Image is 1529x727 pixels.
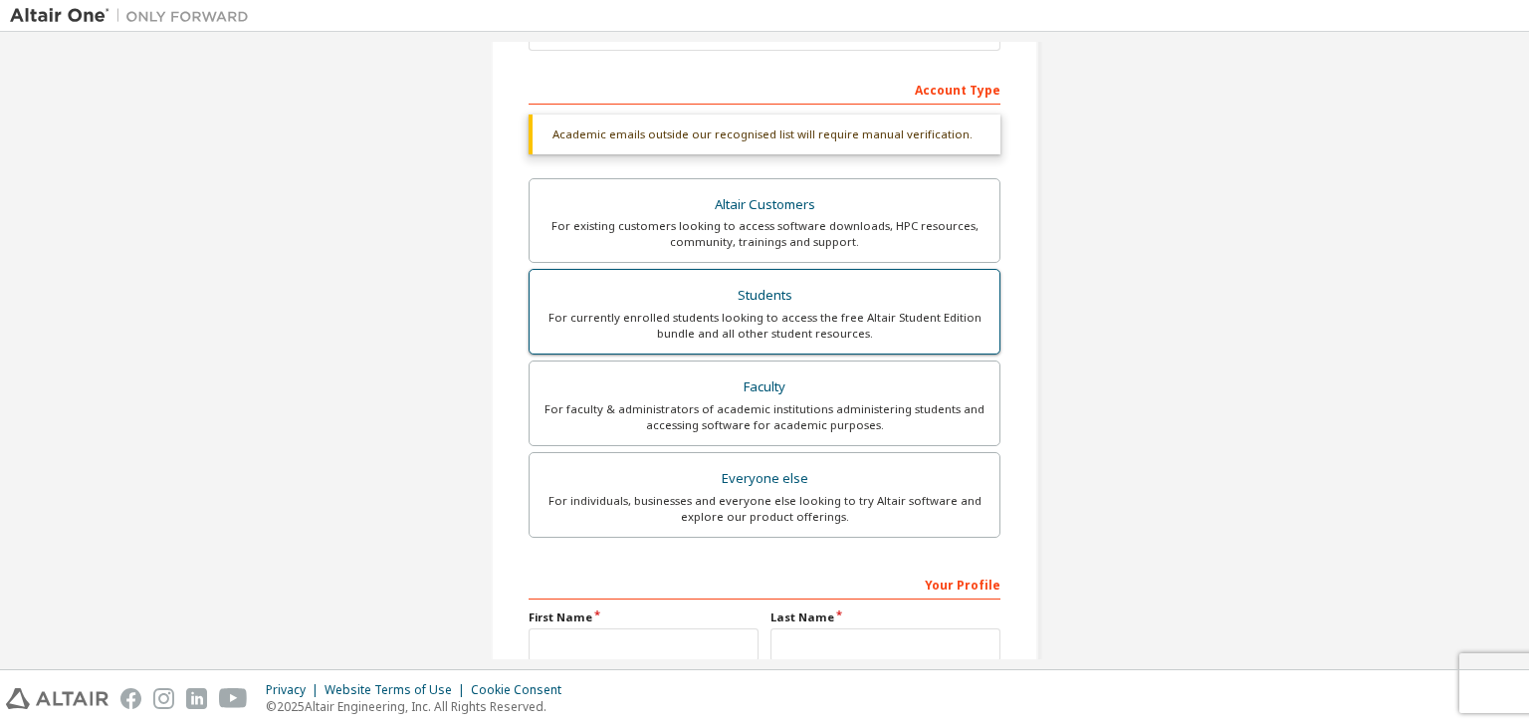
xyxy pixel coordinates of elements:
[542,191,987,219] div: Altair Customers
[325,682,471,698] div: Website Terms of Use
[266,682,325,698] div: Privacy
[6,688,109,709] img: altair_logo.svg
[186,688,207,709] img: linkedin.svg
[529,115,1000,154] div: Academic emails outside our recognised list will require manual verification.
[529,73,1000,105] div: Account Type
[542,401,987,433] div: For faculty & administrators of academic institutions administering students and accessing softwa...
[770,609,1000,625] label: Last Name
[10,6,259,26] img: Altair One
[542,282,987,310] div: Students
[542,465,987,493] div: Everyone else
[542,218,987,250] div: For existing customers looking to access software downloads, HPC resources, community, trainings ...
[153,688,174,709] img: instagram.svg
[471,682,573,698] div: Cookie Consent
[542,373,987,401] div: Faculty
[542,310,987,342] div: For currently enrolled students looking to access the free Altair Student Edition bundle and all ...
[120,688,141,709] img: facebook.svg
[266,698,573,715] p: © 2025 Altair Engineering, Inc. All Rights Reserved.
[542,493,987,525] div: For individuals, businesses and everyone else looking to try Altair software and explore our prod...
[219,688,248,709] img: youtube.svg
[529,609,759,625] label: First Name
[529,568,1000,600] div: Your Profile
